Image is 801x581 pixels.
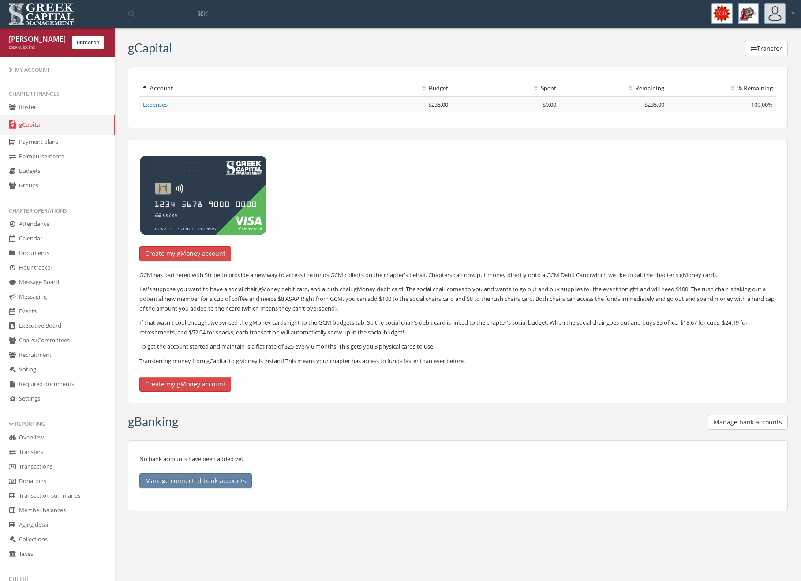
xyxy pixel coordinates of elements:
span: 100.00% [751,101,773,109]
span: $235.00 [644,101,664,109]
a: Expenses [143,101,168,109]
p: GCM has partnered with Stripe to provide a new way to access the funds GCM collects on the chapte... [139,270,776,280]
button: Create my gMoney account [139,246,231,261]
p: To get the account started and maintain is a flat rate of $25 every 6 months. This gets you 3 phy... [139,341,776,351]
div: Spent [455,84,556,93]
span: ⌘K [197,9,208,18]
h3: gCapital [128,41,172,55]
div: Account [143,84,340,93]
button: Transfer [745,41,788,56]
div: copy quick link [9,45,65,50]
span: $0.00 [543,101,556,109]
p: If that wasn't cool enough, we synced the gMoney cards right to the GCM budgets tab. So the socia... [139,318,776,337]
p: No bank accounts have been added yet. [139,454,776,488]
h3: gBanking [128,415,178,428]
div: Budget [347,84,448,93]
div: My Account [9,66,106,74]
div: % Remaining [671,84,773,93]
div: [PERSON_NAME] [PERSON_NAME] [9,34,65,45]
button: Manage bank accounts [708,415,788,430]
button: Manage connected bank accounts [139,473,252,488]
span: $235.00 [428,101,448,109]
p: Let's suppose you want to have a social chair gMoney debit card, and a rush chair gMoney debit ca... [139,284,776,313]
p: Transferring money from gCapital to gMoney is instant! This means your chapter has access to fund... [139,356,776,366]
button: unmorph [72,36,104,49]
div: Reporting [9,420,106,427]
div: Remaining [563,84,664,93]
button: Create my gMoney account [139,377,231,392]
